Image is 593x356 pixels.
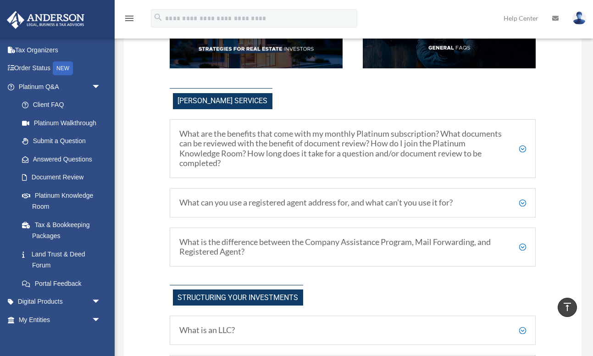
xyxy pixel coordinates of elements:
[6,59,115,78] a: Order StatusNEW
[153,12,163,22] i: search
[179,237,526,257] h5: What is the difference between the Company Assistance Program, Mail Forwarding, and Registered Ag...
[6,78,115,96] a: Platinum Q&Aarrow_drop_down
[179,325,526,335] h5: What is an LLC?
[6,41,115,59] a: Tax Organizers
[173,289,303,306] span: Structuring Your investments
[13,132,115,150] a: Submit a Question
[92,311,110,329] span: arrow_drop_down
[13,216,115,245] a: Tax & Bookkeeping Packages
[4,11,87,29] img: Anderson Advisors Platinum Portal
[13,96,110,114] a: Client FAQ
[13,245,115,274] a: Land Trust & Deed Forum
[53,61,73,75] div: NEW
[124,16,135,24] a: menu
[170,29,343,68] img: StratsRE_hdr
[6,311,115,329] a: My Entitiesarrow_drop_down
[92,293,110,311] span: arrow_drop_down
[13,274,115,293] a: Portal Feedback
[363,29,536,68] img: GenFAQ_hdr
[558,298,577,317] a: vertical_align_top
[572,11,586,25] img: User Pic
[13,168,115,187] a: Document Review
[124,13,135,24] i: menu
[562,301,573,312] i: vertical_align_top
[6,293,115,311] a: Digital Productsarrow_drop_down
[13,114,115,132] a: Platinum Walkthrough
[173,93,272,109] span: [PERSON_NAME] Services
[179,198,526,208] h5: What can you use a registered agent address for, and what can’t you use it for?
[13,186,115,216] a: Platinum Knowledge Room
[13,150,115,168] a: Answered Questions
[179,129,526,168] h5: What are the benefits that come with my monthly Platinum subscription? What documents can be revi...
[92,78,110,96] span: arrow_drop_down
